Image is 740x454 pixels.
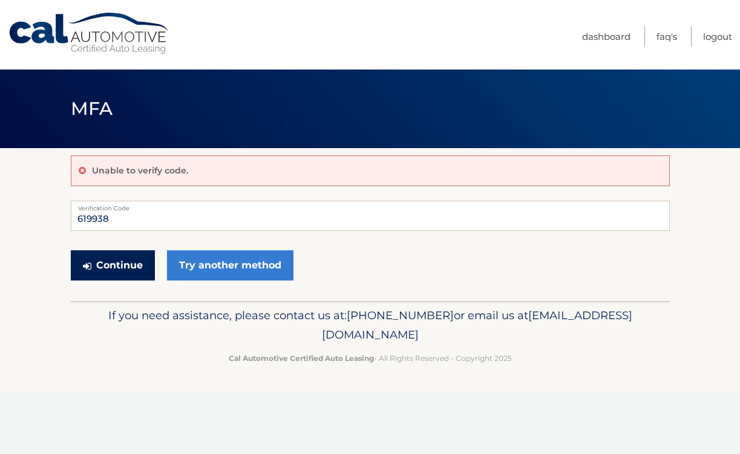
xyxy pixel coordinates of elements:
p: - All Rights Reserved - Copyright 2025 [79,352,662,365]
a: Cal Automotive [8,12,171,55]
span: [PHONE_NUMBER] [347,308,454,322]
button: Continue [71,250,155,281]
a: Logout [703,27,732,47]
a: Try another method [167,250,293,281]
a: FAQ's [657,27,677,47]
p: Unable to verify code. [92,165,188,176]
label: Verification Code [71,201,670,210]
span: [EMAIL_ADDRESS][DOMAIN_NAME] [322,308,632,342]
a: Dashboard [582,27,630,47]
p: If you need assistance, please contact us at: or email us at [79,306,662,345]
span: MFA [71,97,113,120]
input: Verification Code [71,201,670,231]
strong: Cal Automotive Certified Auto Leasing [229,354,374,363]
